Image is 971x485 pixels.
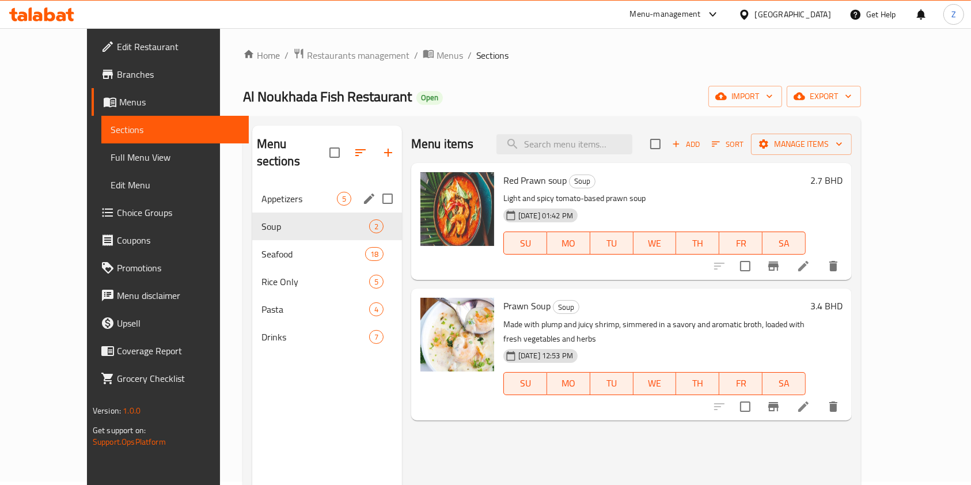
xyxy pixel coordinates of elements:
[243,84,412,109] span: Al Noukhada Fish Restaurant
[370,304,383,315] span: 4
[553,300,579,314] div: Soup
[634,372,677,395] button: WE
[369,330,384,344] div: items
[820,393,847,420] button: delete
[796,400,810,414] a: Edit menu item
[92,254,249,282] a: Promotions
[369,219,384,233] div: items
[337,194,351,204] span: 5
[261,247,365,261] span: Seafood
[796,259,810,273] a: Edit menu item
[514,210,578,221] span: [DATE] 01:42 PM
[101,116,249,143] a: Sections
[361,190,378,207] button: edit
[117,344,240,358] span: Coverage Report
[252,323,402,351] div: Drinks7
[503,372,547,395] button: SU
[751,134,852,155] button: Manage items
[643,132,667,156] span: Select section
[117,206,240,219] span: Choice Groups
[119,95,240,109] span: Menus
[252,180,402,355] nav: Menu sections
[760,252,787,280] button: Branch-specific-item
[92,309,249,337] a: Upsell
[261,302,369,316] span: Pasta
[370,276,383,287] span: 5
[569,175,596,188] div: Soup
[261,330,369,344] span: Drinks
[92,60,249,88] a: Branches
[117,289,240,302] span: Menu disclaimer
[92,199,249,226] a: Choice Groups
[810,172,843,188] h6: 2.7 BHD
[630,7,701,21] div: Menu-management
[767,235,801,252] span: SA
[92,282,249,309] a: Menu disclaimer
[676,372,719,395] button: TH
[293,48,409,63] a: Restaurants management
[92,33,249,60] a: Edit Restaurant
[676,232,719,255] button: TH
[570,175,595,188] span: Soup
[712,138,744,151] span: Sort
[420,298,494,372] img: Prawn Soup
[370,332,383,343] span: 7
[111,150,240,164] span: Full Menu View
[252,240,402,268] div: Seafood18
[365,247,384,261] div: items
[755,8,831,21] div: [GEOGRAPHIC_DATA]
[123,403,141,418] span: 1.0.0
[719,372,763,395] button: FR
[117,40,240,54] span: Edit Restaurant
[111,178,240,192] span: Edit Menu
[468,48,472,62] li: /
[117,316,240,330] span: Upsell
[370,221,383,232] span: 2
[369,275,384,289] div: items
[810,298,843,314] h6: 3.4 BHD
[101,143,249,171] a: Full Menu View
[708,86,782,107] button: import
[243,48,280,62] a: Home
[704,135,751,153] span: Sort items
[733,395,757,419] span: Select to update
[719,232,763,255] button: FR
[437,48,463,62] span: Menus
[416,91,443,105] div: Open
[117,67,240,81] span: Branches
[595,375,629,392] span: TU
[590,232,634,255] button: TU
[261,219,369,233] span: Soup
[261,192,337,206] span: Appetizers
[117,233,240,247] span: Coupons
[681,235,715,252] span: TH
[595,235,629,252] span: TU
[763,232,806,255] button: SA
[503,297,551,315] span: Prawn Soup
[93,403,121,418] span: Version:
[101,171,249,199] a: Edit Menu
[285,48,289,62] li: /
[423,48,463,63] a: Menus
[93,423,146,438] span: Get support on:
[509,235,543,252] span: SU
[117,261,240,275] span: Promotions
[252,213,402,240] div: Soup2
[724,235,758,252] span: FR
[252,295,402,323] div: Pasta4
[411,135,474,153] h2: Menu items
[670,138,701,151] span: Add
[503,317,806,346] p: Made with plump and juicy shrimp, simmered in a savory and aromatic broth, loaded with fresh vege...
[951,8,956,21] span: Z
[503,172,567,189] span: Red Prawn soup
[337,192,351,206] div: items
[638,235,672,252] span: WE
[420,172,494,246] img: Red Prawn soup
[763,372,806,395] button: SA
[92,88,249,116] a: Menus
[509,375,543,392] span: SU
[252,185,402,213] div: Appetizers5edit
[760,137,843,151] span: Manage items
